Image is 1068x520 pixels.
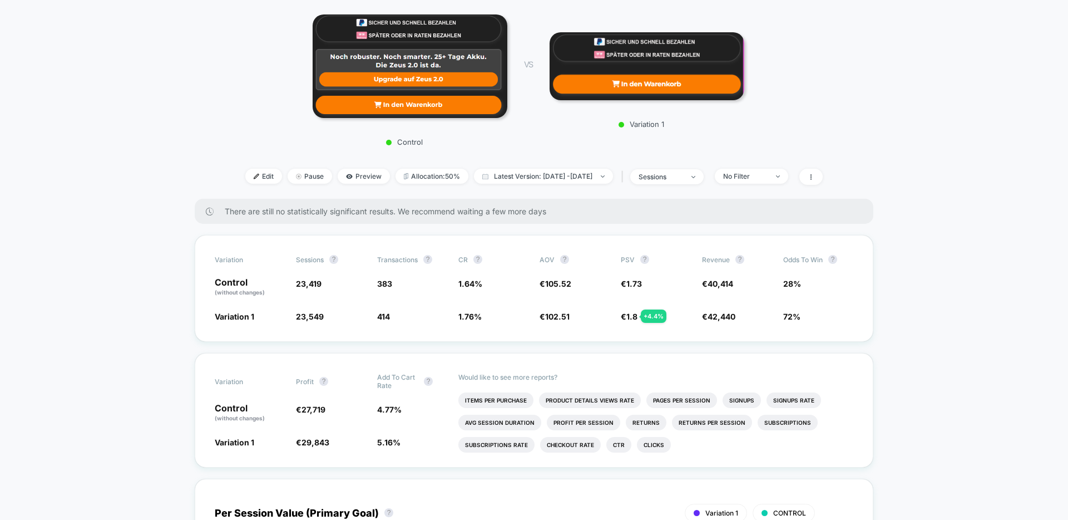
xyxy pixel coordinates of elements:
[540,256,555,264] span: AOV
[828,255,837,264] button: ?
[296,279,322,288] span: 23,419
[621,279,642,288] span: €
[296,405,325,414] span: €
[641,310,666,323] div: + 4.4 %
[458,415,541,430] li: Avg Session Duration
[626,279,642,288] span: 1.73
[377,256,418,264] span: Transactions
[296,256,324,264] span: Sessions
[705,509,738,517] span: Variation 1
[621,256,635,264] span: PSV
[626,312,637,321] span: 1.8
[404,173,408,179] img: rebalance
[545,279,571,288] span: 105.52
[758,415,818,430] li: Subscriptions
[646,393,717,408] li: Pages Per Session
[776,175,780,178] img: end
[458,312,482,321] span: 1.76 %
[550,32,744,100] img: Variation 1 main
[423,255,432,264] button: ?
[708,312,735,321] span: 42,440
[458,373,853,381] p: Would like to see more reports?
[215,438,254,447] span: Variation 1
[215,404,285,423] p: Control
[783,279,801,288] span: 28%
[544,120,739,129] p: Variation 1
[735,255,744,264] button: ?
[482,174,488,179] img: calendar
[539,393,641,408] li: Product Details Views Rate
[723,172,768,180] div: No Filter
[540,279,571,288] span: €
[626,415,666,430] li: Returns
[296,312,324,321] span: 23,549
[702,279,733,288] span: €
[377,405,402,414] span: 4.77 %
[773,509,806,517] span: CONTROL
[338,169,390,184] span: Preview
[215,415,265,421] span: (without changes)
[301,438,329,447] span: 29,843
[215,255,276,264] span: Variation
[547,415,620,430] li: Profit Per Session
[215,312,254,321] span: Variation 1
[606,437,631,453] li: Ctr
[225,207,851,216] span: There are still no statistically significant results. We recommend waiting a few more days
[215,289,265,296] span: (without changes)
[377,279,392,288] span: 383
[702,312,735,321] span: €
[639,173,683,181] div: sessions
[377,312,390,321] span: 414
[301,405,325,414] span: 27,719
[424,377,433,386] button: ?
[458,437,535,453] li: Subscriptions Rate
[702,256,730,264] span: Revenue
[545,312,570,321] span: 102.51
[473,255,482,264] button: ?
[377,438,400,447] span: 5.16 %
[215,373,276,390] span: Variation
[637,437,671,453] li: Clicks
[215,278,285,297] p: Control
[329,255,338,264] button: ?
[540,312,570,321] span: €
[474,169,613,184] span: Latest Version: [DATE] - [DATE]
[458,393,533,408] li: Items Per Purchase
[691,176,695,178] img: end
[560,255,569,264] button: ?
[296,174,301,179] img: end
[296,377,314,386] span: Profit
[458,256,468,264] span: CR
[540,437,601,453] li: Checkout Rate
[319,377,328,386] button: ?
[245,169,282,184] span: Edit
[307,138,502,146] p: Control
[313,14,507,119] img: Control main
[619,169,630,185] span: |
[783,312,800,321] span: 72%
[783,255,844,264] span: Odds to Win
[254,174,259,179] img: edit
[621,312,637,321] span: €
[377,373,418,390] span: Add To Cart Rate
[524,60,533,69] span: VS
[601,175,605,178] img: end
[458,279,482,288] span: 1.64 %
[384,508,393,517] button: ?
[767,393,821,408] li: Signups Rate
[296,438,329,447] span: €
[723,393,761,408] li: Signups
[640,255,649,264] button: ?
[395,169,468,184] span: Allocation: 50%
[288,169,332,184] span: Pause
[708,279,733,288] span: 40,414
[672,415,752,430] li: Returns Per Session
